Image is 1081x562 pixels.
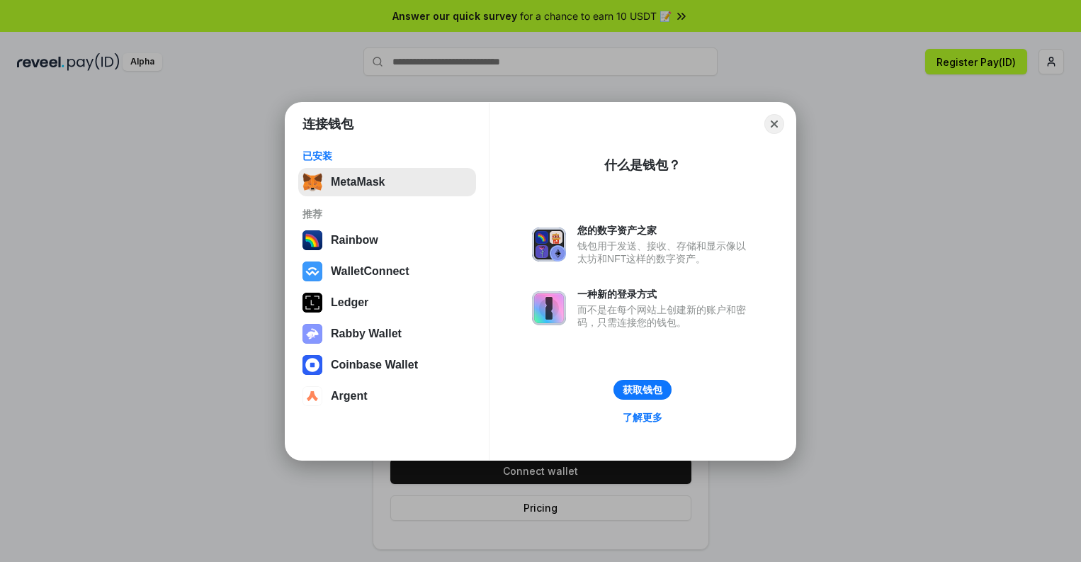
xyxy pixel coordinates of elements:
img: svg+xml,%3Csvg%20xmlns%3D%22http%3A%2F%2Fwww.w3.org%2F2000%2Fsvg%22%20fill%3D%22none%22%20viewBox... [532,227,566,262]
img: svg+xml,%3Csvg%20width%3D%2228%22%20height%3D%2228%22%20viewBox%3D%220%200%2028%2028%22%20fill%3D... [302,386,322,406]
button: Close [764,114,784,134]
div: 您的数字资产之家 [577,224,753,237]
div: 已安装 [302,150,472,162]
div: 而不是在每个网站上创建新的账户和密码，只需连接您的钱包。 [577,303,753,329]
div: Argent [331,390,368,403]
button: Ledger [298,288,476,317]
a: 了解更多 [614,408,671,427]
h1: 连接钱包 [302,116,353,133]
div: 一种新的登录方式 [577,288,753,300]
div: 了解更多 [623,411,662,424]
div: Rabby Wallet [331,327,402,340]
button: 获取钱包 [613,380,672,400]
div: 获取钱包 [623,383,662,396]
div: 钱包用于发送、接收、存储和显示像以太坊和NFT这样的数字资产。 [577,240,753,265]
div: 什么是钱包？ [604,157,681,174]
div: MetaMask [331,176,385,189]
div: Rainbow [331,234,378,247]
img: svg+xml,%3Csvg%20xmlns%3D%22http%3A%2F%2Fwww.w3.org%2F2000%2Fsvg%22%20width%3D%2228%22%20height%3... [302,293,322,313]
img: svg+xml,%3Csvg%20fill%3D%22none%22%20height%3D%2233%22%20viewBox%3D%220%200%2035%2033%22%20width%... [302,172,322,192]
button: Rabby Wallet [298,320,476,348]
button: Argent [298,382,476,410]
img: svg+xml,%3Csvg%20width%3D%22120%22%20height%3D%22120%22%20viewBox%3D%220%200%20120%20120%22%20fil... [302,230,322,250]
img: svg+xml,%3Csvg%20width%3D%2228%22%20height%3D%2228%22%20viewBox%3D%220%200%2028%2028%22%20fill%3D... [302,355,322,375]
button: MetaMask [298,168,476,196]
img: svg+xml,%3Csvg%20width%3D%2228%22%20height%3D%2228%22%20viewBox%3D%220%200%2028%2028%22%20fill%3D... [302,262,322,281]
img: svg+xml,%3Csvg%20xmlns%3D%22http%3A%2F%2Fwww.w3.org%2F2000%2Fsvg%22%20fill%3D%22none%22%20viewBox... [302,324,322,344]
div: Ledger [331,296,368,309]
button: WalletConnect [298,257,476,286]
div: 推荐 [302,208,472,220]
button: Rainbow [298,226,476,254]
button: Coinbase Wallet [298,351,476,379]
div: Coinbase Wallet [331,359,418,371]
img: svg+xml,%3Csvg%20xmlns%3D%22http%3A%2F%2Fwww.w3.org%2F2000%2Fsvg%22%20fill%3D%22none%22%20viewBox... [532,291,566,325]
div: WalletConnect [331,265,409,278]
